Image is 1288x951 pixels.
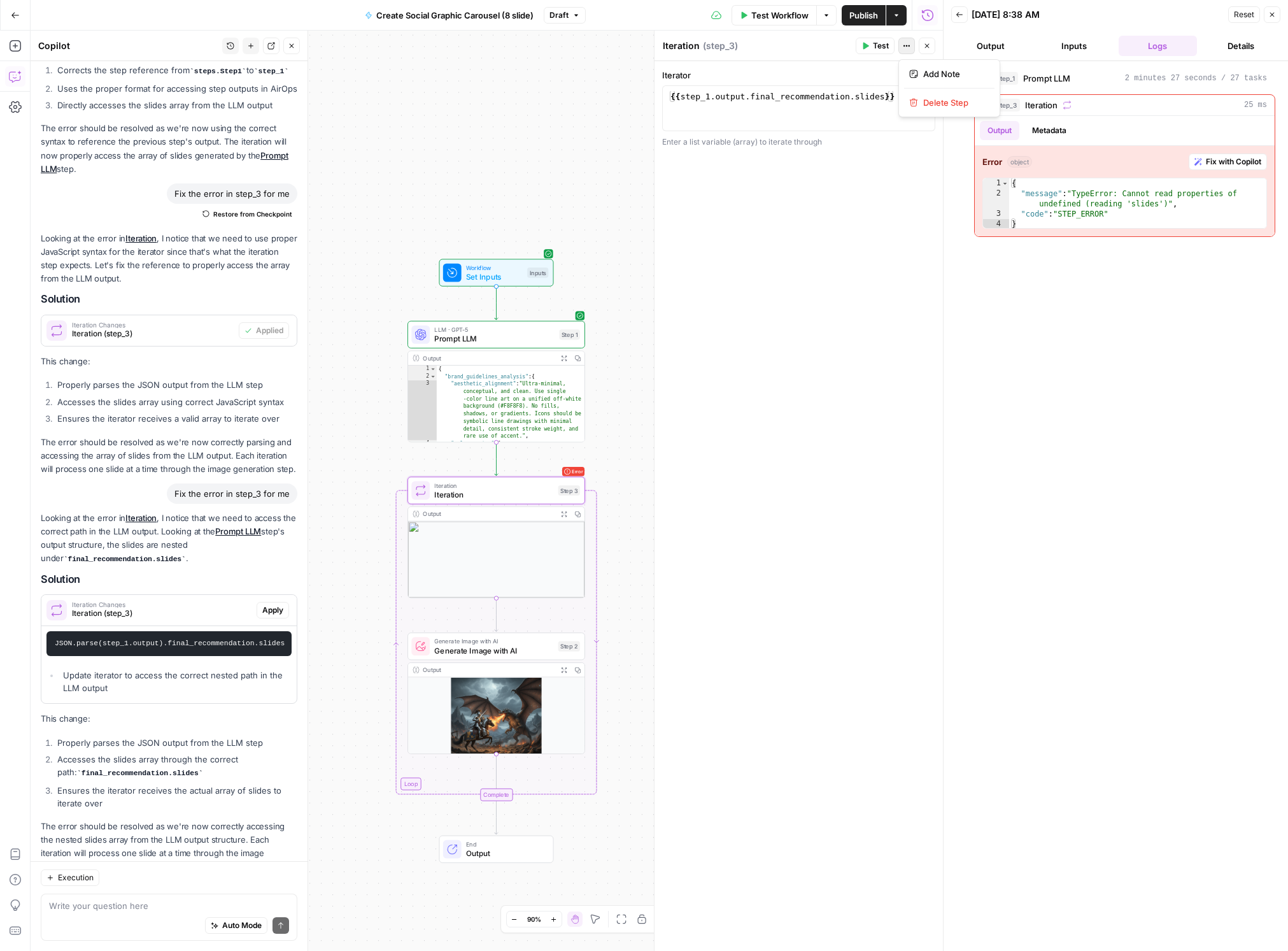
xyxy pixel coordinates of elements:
[1035,36,1113,56] button: Inputs
[407,836,585,863] div: EndOutput
[254,68,289,75] code: step_1
[408,380,437,440] div: 3
[41,122,297,176] p: The error should be resolved as we're now using the correct syntax to reference the previous step...
[923,96,984,109] span: Delete Step
[703,39,738,52] span: ( step_3 )
[55,640,285,647] code: JSON.parse(step_1.output).final_recommendation.slides
[994,72,1018,85] span: step_1
[54,99,297,111] li: Directly accesses the slides array from the LLM output
[466,848,544,859] span: Output
[64,555,186,563] code: final_recommendation.slides
[41,511,297,566] p: Looking at the error in , I notice that we need to access the correct path in the LLM output. Loo...
[239,322,289,339] button: Applied
[407,633,585,754] div: Generate Image with AIGenerate Image with AIStep 2Output
[434,636,553,645] span: Generate Image with AI
[951,36,1030,56] button: Output
[222,920,262,931] span: Auto Mode
[430,373,436,381] span: Toggle code folding, rows 2 through 27
[72,601,251,608] span: Iteration Changes
[1119,36,1197,56] button: Logs
[994,99,1020,111] span: step_3
[1023,72,1070,85] span: Prompt LLM
[842,5,886,25] button: Publish
[54,412,297,425] li: Ensures the iterator receives a valid array to iterate over
[572,465,583,479] span: Error
[856,38,895,54] button: Test
[663,39,700,52] textarea: Iteration
[1189,154,1267,170] button: Fix with Copilot
[197,206,297,222] button: Restore from Checkpoint
[423,354,553,362] div: Output
[54,396,297,408] li: Accesses the slides array using correct JavaScript syntax
[407,789,585,801] div: Complete
[751,9,809,22] span: Test Workflow
[495,801,498,834] g: Edge from step_3-iteration-end to end
[54,784,297,810] li: Ensures the iterator receives the actual array of slides to iterate over
[407,321,585,443] div: LLM · GPT-5Prompt LLMStep 1Output{ "brand_guidelines_analysis":{ "aesthetic_alignment":"Ultra-min...
[54,64,297,78] li: Corrects the step reference from to
[41,232,297,286] p: Looking at the error in , I notice that we need to use proper JavaScript syntax for the iterator ...
[873,40,889,52] span: Test
[77,769,203,777] code: final_recommendation.slides
[125,233,157,243] a: Iteration
[256,325,283,336] span: Applied
[527,268,548,278] div: Inputs
[434,325,555,334] span: LLM · GPT-5
[558,485,580,496] div: Step 3
[423,665,553,674] div: Output
[982,155,1002,168] strong: Error
[1244,99,1267,111] span: 25 ms
[38,39,218,52] div: Copilot
[434,489,553,500] span: Iteration
[408,677,584,768] img: image.png
[257,602,289,619] button: Apply
[544,7,586,24] button: Draft
[983,209,1009,219] div: 3
[41,712,297,726] p: This change:
[54,736,297,749] li: Properly parses the JSON output from the LLM step
[662,69,935,82] label: Iterator
[407,259,585,287] div: WorkflowSet InputsInputs
[1024,121,1074,140] button: Metadata
[423,510,553,518] div: Output
[72,328,234,340] span: Iteration (step_3)
[480,789,513,801] div: Complete
[495,287,498,320] g: Edge from start to step_1
[41,820,297,874] p: The error should be resolved as we're now correctly accessing the nested slides array from the LL...
[72,322,234,328] span: Iteration Changes
[41,573,297,585] h2: Solution
[190,68,246,75] code: steps.Step1
[408,440,437,448] div: 4
[41,869,99,886] button: Execution
[41,436,297,476] p: The error should be resolved as we're now correctly parsing and accessing the array of slides fro...
[54,82,297,95] li: Uses the proper format for accessing step outputs in AirOps
[357,5,541,25] button: Create Social Graphic Carousel (8 slide)
[408,373,437,381] div: 2
[1001,178,1008,189] span: Toggle code folding, rows 1 through 4
[430,366,436,373] span: Toggle code folding, rows 1 through 273
[923,68,984,80] span: Add Note
[430,440,436,448] span: Toggle code folding, rows 4 through 8
[262,604,283,616] span: Apply
[1206,156,1261,168] span: Fix with Copilot
[1125,73,1267,84] span: 2 minutes 27 seconds / 27 tasks
[54,378,297,391] li: Properly parses the JSON output from the LLM step
[1202,36,1280,56] button: Details
[41,355,297,368] p: This change:
[466,840,544,848] span: End
[662,136,935,148] div: Enter a list variable (array) to iterate through
[983,189,1009,209] div: 2
[1007,156,1032,168] span: object
[975,95,1275,115] button: 25 ms
[213,209,292,219] span: Restore from Checkpoint
[215,526,261,536] a: Prompt LLM
[975,116,1275,236] div: 25 ms
[58,872,94,883] span: Execution
[495,442,498,475] g: Edge from step_1 to step_3
[205,917,267,934] button: Auto Mode
[434,333,555,345] span: Prompt LLM
[559,329,579,340] div: Step 1
[125,513,157,523] a: Iteration
[60,669,292,694] li: Update iterator to access the correct nested path in the LLM output
[54,753,297,780] li: Accesses the slides array through the correct path:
